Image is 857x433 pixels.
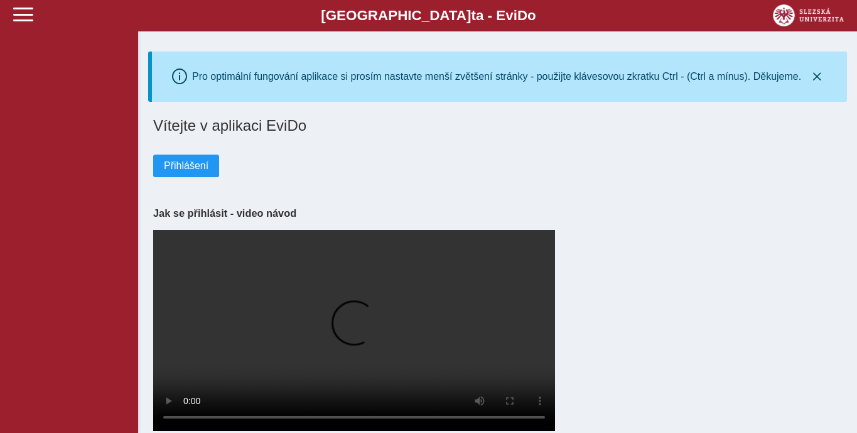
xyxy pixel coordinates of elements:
span: t [471,8,475,23]
img: logo_web_su.png [773,4,844,26]
h1: Vítejte v aplikaci EviDo [153,117,842,134]
span: D [517,8,527,23]
button: Přihlášení [153,155,219,177]
span: Přihlášení [164,160,208,172]
div: Pro optimální fungování aplikace si prosím nastavte menší zvětšení stránky - použijte klávesovou ... [192,71,801,82]
h3: Jak se přihlásit - video návod [153,207,842,219]
span: o [527,8,536,23]
b: [GEOGRAPHIC_DATA] a - Evi [38,8,819,24]
video: Your browser does not support the video tag. [153,230,555,431]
